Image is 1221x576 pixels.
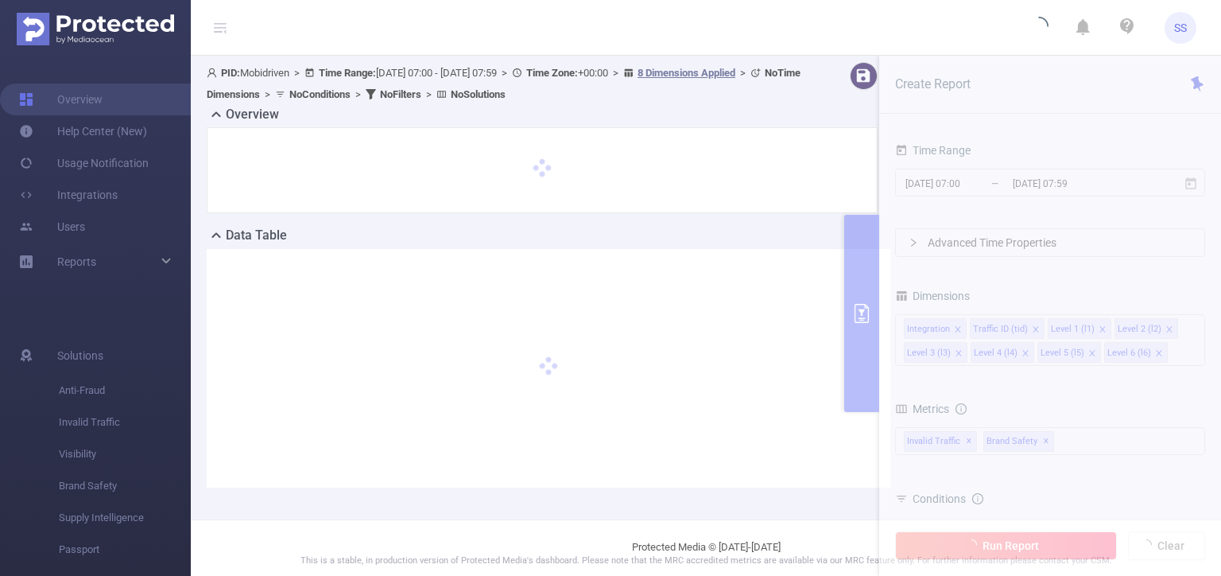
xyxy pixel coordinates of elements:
a: Integrations [19,179,118,211]
h2: Overview [226,105,279,124]
span: > [735,67,750,79]
u: 8 Dimensions Applied [638,67,735,79]
b: Time Zone: [526,67,578,79]
a: Help Center (New) [19,115,147,147]
span: > [260,88,275,100]
b: No Filters [380,88,421,100]
span: Brand Safety [59,470,191,502]
b: No Conditions [289,88,351,100]
span: > [289,67,304,79]
span: Solutions [57,340,103,372]
img: Protected Media [17,13,174,45]
span: > [351,88,366,100]
b: Time Range: [319,67,376,79]
span: Passport [59,534,191,566]
b: No Solutions [451,88,506,100]
a: Reports [57,246,96,278]
span: SS [1174,12,1187,44]
span: > [608,67,623,79]
p: This is a stable, in production version of Protected Media's dashboard. Please note that the MRC ... [231,555,1181,568]
a: Overview [19,84,103,115]
span: Visibility [59,438,191,470]
span: Reports [57,255,96,268]
i: icon: user [207,68,221,78]
b: PID: [221,67,240,79]
span: Mobidriven [DATE] 07:00 - [DATE] 07:59 +00:00 [207,67,800,100]
i: icon: loading [1029,17,1049,39]
span: > [497,67,512,79]
a: Users [19,211,85,243]
a: Usage Notification [19,147,149,179]
span: > [421,88,436,100]
span: Anti-Fraud [59,375,191,407]
span: Supply Intelligence [59,502,191,534]
h2: Data Table [226,226,287,245]
span: Invalid Traffic [59,407,191,438]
